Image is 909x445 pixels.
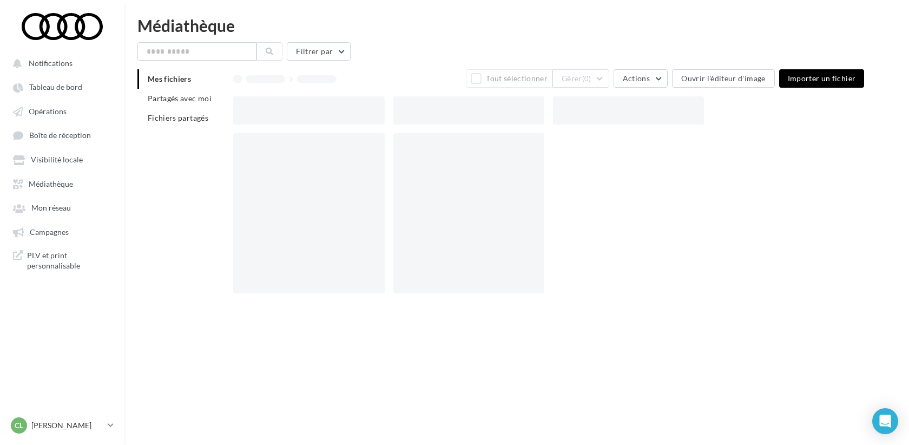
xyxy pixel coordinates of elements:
button: Tout sélectionner [466,69,552,88]
span: Notifications [29,58,73,68]
span: Visibilité locale [31,155,83,165]
a: Mon réseau [6,198,118,217]
span: Médiathèque [29,179,73,188]
button: Ouvrir l'éditeur d'image [672,69,774,88]
span: Boîte de réception [29,131,91,140]
span: Mon réseau [31,204,71,213]
div: Open Intercom Messenger [872,408,898,434]
span: Campagnes [30,227,69,237]
a: PLV et print personnalisable [6,246,118,276]
button: Actions [614,69,668,88]
a: Opérations [6,101,118,121]
a: Boîte de réception [6,125,118,145]
a: Cl [PERSON_NAME] [9,415,116,436]
a: Visibilité locale [6,149,118,169]
a: Tableau de bord [6,77,118,96]
span: PLV et print personnalisable [27,250,111,271]
button: Gérer(0) [552,69,609,88]
span: (0) [582,74,591,83]
span: Actions [623,74,650,83]
span: Opérations [29,107,67,116]
span: Fichiers partagés [148,113,208,122]
span: Partagés avec moi [148,94,212,103]
p: [PERSON_NAME] [31,420,103,431]
a: Médiathèque [6,174,118,193]
a: Campagnes [6,222,118,241]
div: Médiathèque [137,17,896,34]
span: Importer un fichier [788,74,856,83]
button: Notifications [6,53,114,73]
span: Cl [15,420,23,431]
span: Tableau de bord [29,83,82,92]
span: Mes fichiers [148,74,191,83]
button: Importer un fichier [779,69,865,88]
button: Filtrer par [287,42,351,61]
